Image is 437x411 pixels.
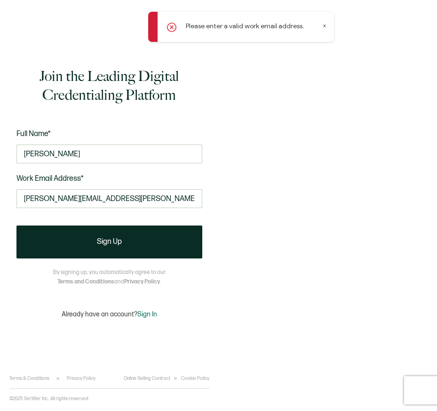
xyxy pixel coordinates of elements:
[9,396,89,402] p: ©2025 Sertifier Inc.. All rights reserved.
[16,174,84,183] span: Work Email Address*
[16,145,202,163] input: Jane Doe
[137,310,157,318] span: Sign In
[16,129,51,138] span: Full Name*
[62,310,157,318] p: Already have an account?
[53,268,166,287] p: By signing up, you automatically agree to our and .
[16,226,202,258] button: Sign Up
[124,376,170,381] a: Online Selling Contract
[16,189,202,208] input: Enter your work email address
[16,67,202,105] h1: Join the Leading Digital Credentialing Platform
[181,376,209,381] a: Cookie Policy
[124,278,160,285] a: Privacy Policy
[186,21,304,31] p: Please enter a valid work email address.
[57,278,114,285] a: Terms and Conditions
[67,376,95,381] a: Privacy Policy
[97,238,122,246] span: Sign Up
[9,376,49,381] a: Terms & Conditions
